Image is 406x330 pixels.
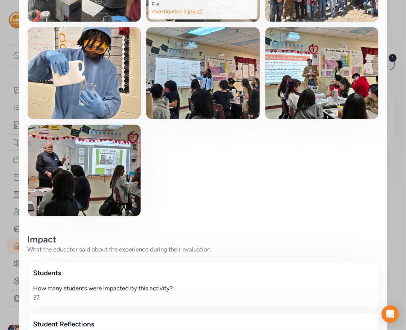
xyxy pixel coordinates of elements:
[146,27,260,119] img: image
[33,268,373,278] div: Students
[33,293,373,302] div: 37
[28,27,141,119] img: image
[382,306,399,323] div: Open Intercom Messenger
[28,233,379,245] div: Impact
[151,1,255,8] div: File
[265,27,379,119] img: image
[28,125,141,216] img: image
[151,8,196,15] span: investigation 2.jpg
[33,284,373,293] div: How many students were impacted by this activity?
[28,245,379,254] div: What the educator said about the experience during their evaluation.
